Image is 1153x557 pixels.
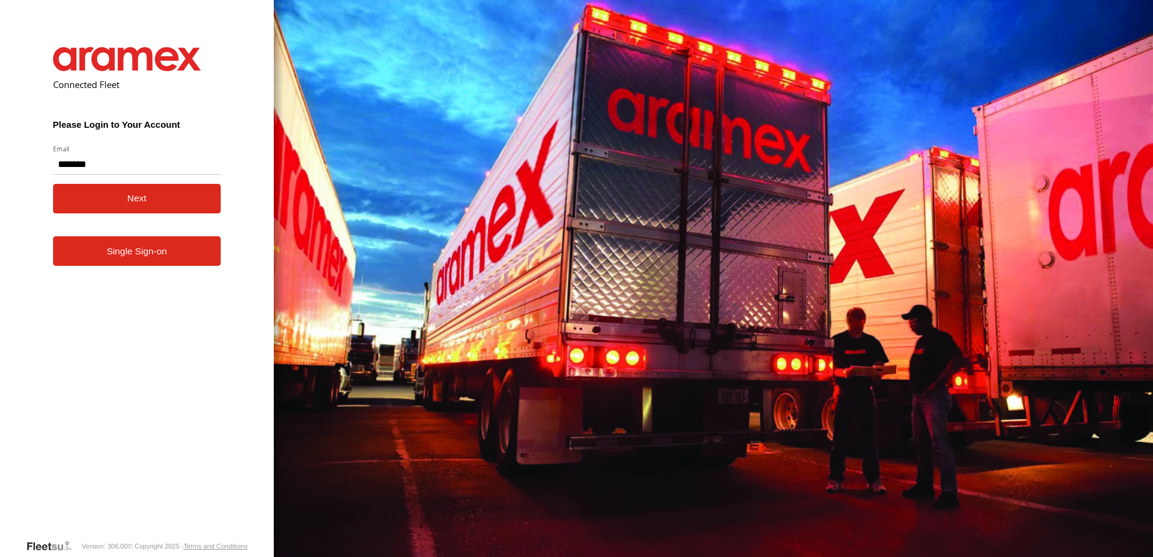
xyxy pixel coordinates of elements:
[26,540,81,552] a: Visit our Website
[183,543,247,550] a: Terms and Conditions
[128,543,248,550] div: © Copyright 2025 -
[53,78,221,90] h2: Connected Fleet
[53,236,221,266] a: Single Sign-on
[53,47,201,71] img: Aramex
[53,119,221,130] h3: Please Login to Your Account
[53,184,221,213] button: Next
[81,543,127,550] div: Version: 306.00
[53,144,221,153] label: Email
